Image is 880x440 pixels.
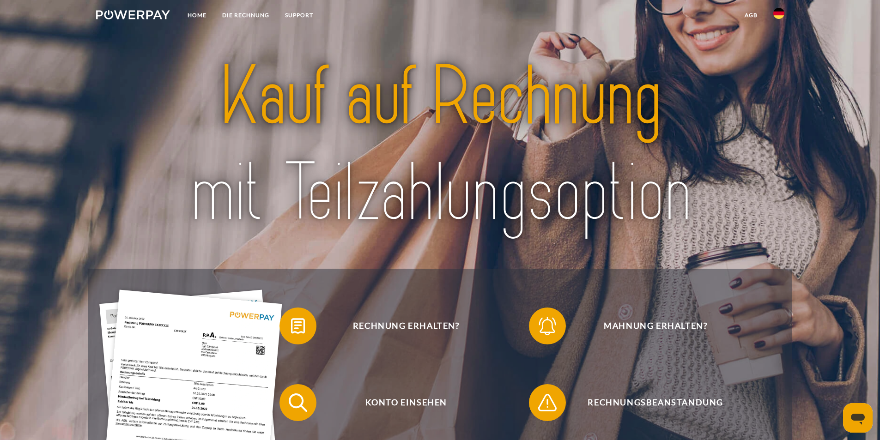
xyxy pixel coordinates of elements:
img: logo-powerpay-white.svg [96,10,170,19]
button: Konto einsehen [279,384,520,421]
img: de [773,8,784,19]
a: DIE RECHNUNG [214,7,277,24]
img: qb_warning.svg [536,391,559,414]
img: qb_search.svg [286,391,310,414]
button: Rechnungsbeanstandung [529,384,769,421]
a: Home [180,7,214,24]
img: qb_bill.svg [286,314,310,338]
span: Rechnung erhalten? [293,307,519,344]
span: Rechnungsbeanstandung [542,384,769,421]
span: Mahnung erhalten? [542,307,769,344]
img: title-powerpay_de.svg [130,44,750,246]
img: qb_bell.svg [536,314,559,338]
span: Konto einsehen [293,384,519,421]
button: Rechnung erhalten? [279,307,520,344]
a: SUPPORT [277,7,321,24]
a: agb [737,7,765,24]
button: Mahnung erhalten? [529,307,769,344]
iframe: Schaltfläche zum Öffnen des Messaging-Fensters [843,403,873,433]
